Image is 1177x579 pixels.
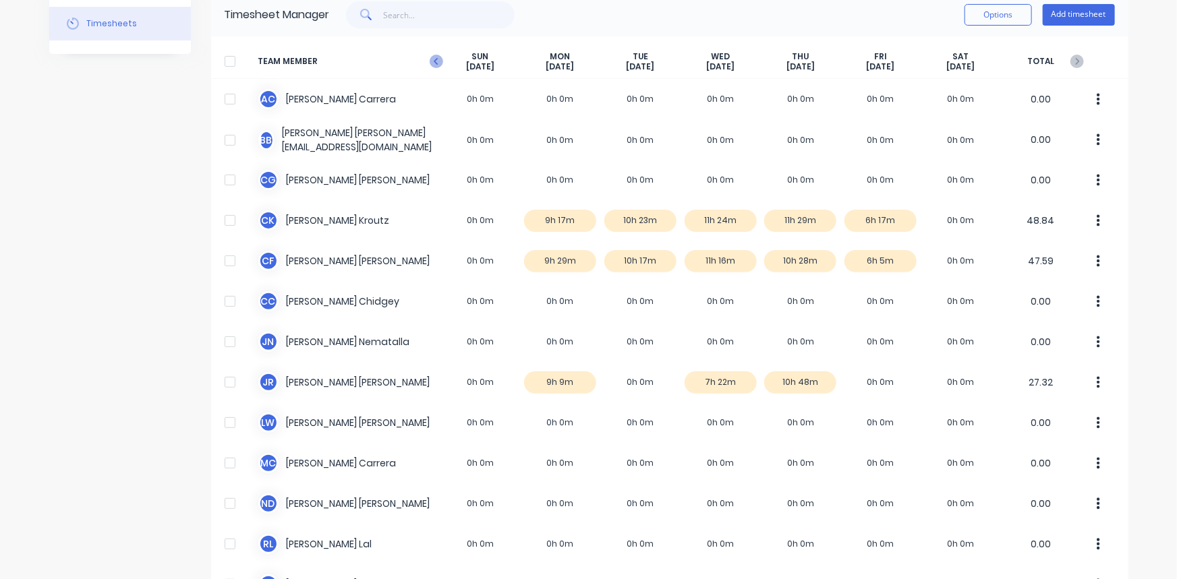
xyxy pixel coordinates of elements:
span: SUN [471,51,488,62]
span: FRI [874,51,887,62]
span: [DATE] [546,61,575,72]
input: Search... [383,1,515,28]
span: [DATE] [946,61,975,72]
span: TOTAL [1001,51,1081,72]
span: [DATE] [626,61,654,72]
span: TUE [633,51,648,62]
div: Timesheets [86,18,137,30]
span: THU [792,51,809,62]
span: TEAM MEMBER [258,51,440,72]
span: WED [711,51,730,62]
div: Timesheet Manager [225,7,330,23]
button: Timesheets [49,7,191,40]
span: MON [550,51,571,62]
span: [DATE] [867,61,895,72]
span: [DATE] [466,61,494,72]
span: SAT [952,51,969,62]
span: [DATE] [786,61,815,72]
span: [DATE] [706,61,735,72]
button: Add timesheet [1043,4,1115,26]
button: Options [965,4,1032,26]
